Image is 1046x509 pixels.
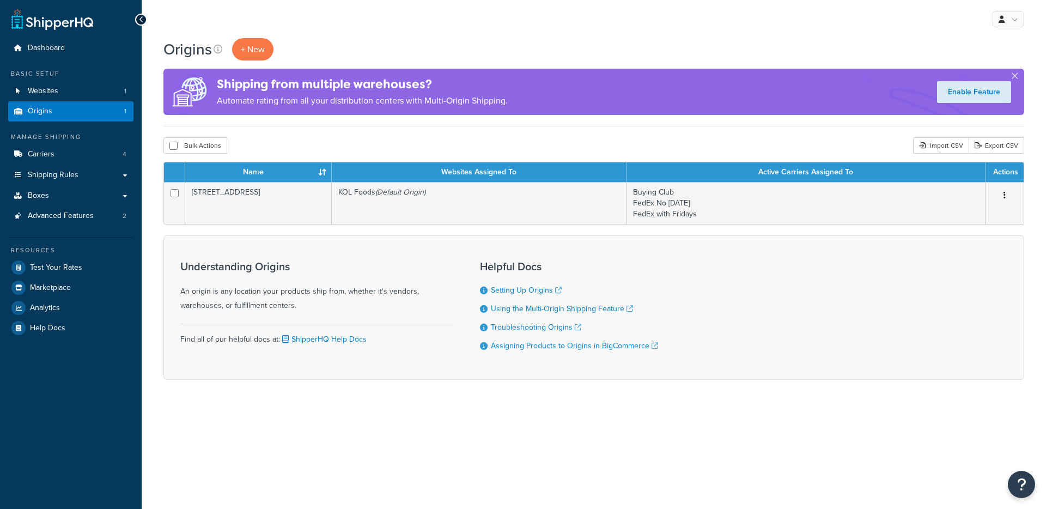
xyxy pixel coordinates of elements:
button: Open Resource Center [1008,471,1035,498]
span: + New [241,43,265,56]
a: Advanced Features 2 [8,206,133,226]
h3: Understanding Origins [180,260,453,272]
span: 1 [124,87,126,96]
div: Basic Setup [8,69,133,78]
button: Bulk Actions [163,137,227,154]
a: Using the Multi-Origin Shipping Feature [491,303,633,314]
a: + New [232,38,273,60]
a: Shipping Rules [8,165,133,185]
td: Buying Club FedEx No [DATE] FedEx with Fridays [627,182,986,224]
a: Enable Feature [937,81,1011,103]
span: 1 [124,107,126,116]
span: 2 [123,211,126,221]
th: Websites Assigned To [332,162,627,182]
img: ad-origins-multi-dfa493678c5a35abed25fd24b4b8a3fa3505936ce257c16c00bdefe2f3200be3.png [163,69,217,115]
a: Help Docs [8,318,133,338]
li: Advanced Features [8,206,133,226]
a: Analytics [8,298,133,318]
a: Export CSV [969,137,1024,154]
li: Carriers [8,144,133,165]
td: KOL Foods [332,182,627,224]
span: Shipping Rules [28,171,78,180]
span: Analytics [30,304,60,313]
a: Origins 1 [8,101,133,122]
div: Manage Shipping [8,132,133,142]
a: Assigning Products to Origins in BigCommerce [491,340,658,352]
li: Origins [8,101,133,122]
i: (Default Origin) [375,186,425,198]
span: 4 [123,150,126,159]
span: Origins [28,107,52,116]
a: Boxes [8,186,133,206]
a: Marketplace [8,278,133,298]
td: [STREET_ADDRESS] [185,182,332,224]
li: Websites [8,81,133,101]
h1: Origins [163,39,212,60]
span: Websites [28,87,58,96]
div: Find all of our helpful docs at: [180,324,453,347]
h3: Helpful Docs [480,260,658,272]
span: Marketplace [30,283,71,293]
a: Carriers 4 [8,144,133,165]
span: Boxes [28,191,49,201]
th: Name : activate to sort column ascending [185,162,332,182]
div: Import CSV [913,137,969,154]
a: Websites 1 [8,81,133,101]
span: Test Your Rates [30,263,82,272]
a: Test Your Rates [8,258,133,277]
a: Setting Up Origins [491,284,562,296]
h4: Shipping from multiple warehouses? [217,75,508,93]
div: Resources [8,246,133,255]
span: Carriers [28,150,54,159]
span: Advanced Features [28,211,94,221]
a: ShipperHQ Home [11,8,93,30]
span: Dashboard [28,44,65,53]
div: An origin is any location your products ship from, whether it's vendors, warehouses, or fulfillme... [180,260,453,313]
th: Actions [986,162,1024,182]
span: Help Docs [30,324,65,333]
th: Active Carriers Assigned To [627,162,986,182]
a: Troubleshooting Origins [491,322,581,333]
p: Automate rating from all your distribution centers with Multi-Origin Shipping. [217,93,508,108]
a: ShipperHQ Help Docs [280,334,367,345]
a: Dashboard [8,38,133,58]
